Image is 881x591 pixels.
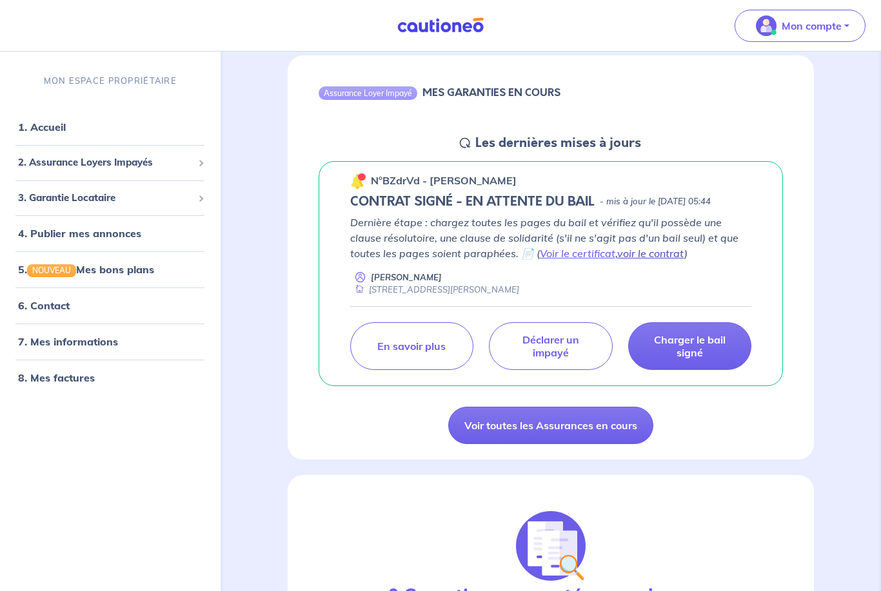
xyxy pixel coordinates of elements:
a: Voir le certificat [540,247,615,260]
button: illu_account_valid_menu.svgMon compte [735,10,866,42]
div: 6. Contact [5,293,215,318]
img: Cautioneo [392,17,489,34]
a: Voir toutes les Assurances en cours [448,407,653,444]
p: MON ESPACE PROPRIÉTAIRE [44,75,177,87]
div: 2. Assurance Loyers Impayés [5,150,215,175]
a: Déclarer un impayé [489,322,613,370]
a: 6. Contact [18,299,70,312]
div: 8. Mes factures [5,365,215,391]
div: 3. Garantie Locataire [5,185,215,210]
a: Charger le bail signé [628,322,752,370]
a: 1. Accueil [18,121,66,133]
div: 4. Publier mes annonces [5,220,215,246]
a: 4. Publier mes annonces [18,227,141,240]
p: Charger le bail signé [644,333,736,359]
h5: Les dernières mises à jours [475,135,641,151]
p: En savoir plus [377,340,446,353]
div: 5.NOUVEAUMes bons plans [5,257,215,282]
p: Mon compte [782,18,842,34]
a: 7. Mes informations [18,335,118,348]
div: 1. Accueil [5,114,215,140]
span: 2. Assurance Loyers Impayés [18,155,193,170]
img: justif-loupe [516,511,586,581]
p: [PERSON_NAME] [371,271,442,284]
p: Déclarer un impayé [505,333,597,359]
div: 7. Mes informations [5,329,215,354]
p: n°BZdrVd - [PERSON_NAME] [371,173,517,188]
a: En savoir plus [350,322,474,370]
h6: MES GARANTIES EN COURS [422,86,560,99]
h5: CONTRAT SIGNÉ - EN ATTENTE DU BAIL [350,194,595,209]
div: [STREET_ADDRESS][PERSON_NAME] [350,284,519,296]
a: 8. Mes factures [18,371,95,384]
div: state: CONTRACT-SIGNED, Context: NEW,MAYBE-CERTIFICATE,ALONE,LESSOR-DOCUMENTS [350,194,752,209]
span: 3. Garantie Locataire [18,190,193,205]
a: voir le contrat [617,247,684,260]
p: - mis à jour le [DATE] 05:44 [600,195,711,208]
a: 5.NOUVEAUMes bons plans [18,263,154,276]
div: Assurance Loyer Impayé [319,86,417,99]
img: 🔔 [350,173,366,189]
img: illu_account_valid_menu.svg [756,15,777,36]
p: Dernière étape : chargez toutes les pages du bail et vérifiez qu'il possède une clause résolutoir... [350,215,752,261]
